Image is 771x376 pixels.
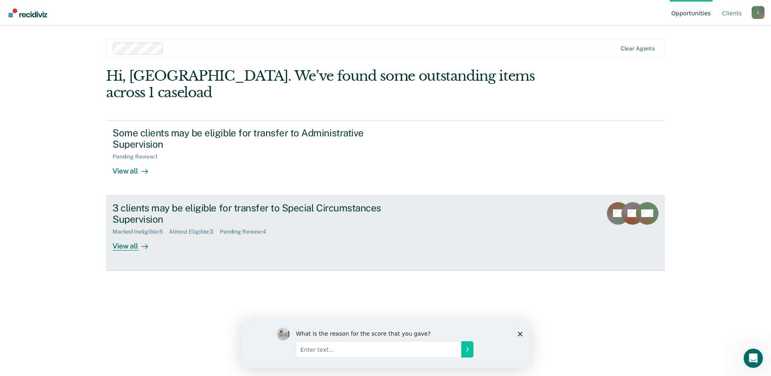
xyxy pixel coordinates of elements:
[752,6,765,19] button: Profile dropdown button
[241,320,530,368] iframe: Survey by Kim from Recidiviz
[113,235,158,251] div: View all
[113,160,158,176] div: View all
[752,6,765,19] div: t
[113,153,164,160] div: Pending Review : 1
[744,349,763,368] iframe: Intercom live chat
[621,45,655,52] div: Clear agents
[169,228,220,235] div: Almost Eligible : 3
[106,120,665,196] a: Some clients may be eligible for transfer to Administrative SupervisionPending Review:1View all
[8,8,47,17] img: Recidiviz
[113,127,396,150] div: Some clients may be eligible for transfer to Administrative Supervision
[106,68,553,101] div: Hi, [GEOGRAPHIC_DATA]. We’ve found some outstanding items across 1 caseload
[113,202,396,226] div: 3 clients may be eligible for transfer to Special Circumstances Supervision
[113,228,169,235] div: Marked Ineligible : 5
[220,228,273,235] div: Pending Review : 4
[106,196,665,271] a: 3 clients may be eligible for transfer to Special Circumstances SupervisionMarked Ineligible:5Alm...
